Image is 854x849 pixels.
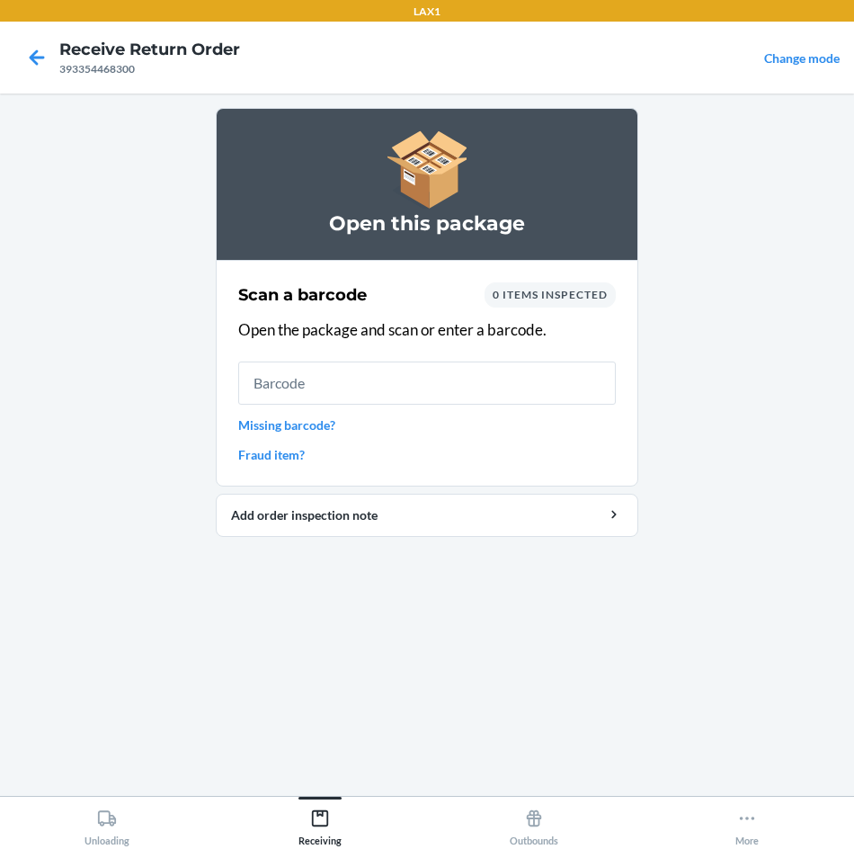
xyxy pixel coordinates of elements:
[216,494,638,537] button: Add order inspection note
[85,801,129,846] div: Unloading
[238,362,616,405] input: Barcode
[59,61,240,77] div: 393354468300
[238,210,616,238] h3: Open this package
[231,505,623,524] div: Add order inspection note
[493,288,608,301] span: 0 items inspected
[414,4,440,20] p: LAX1
[238,445,616,464] a: Fraud item?
[510,801,558,846] div: Outbounds
[59,38,240,61] h4: Receive Return Order
[238,318,616,342] p: Open the package and scan or enter a barcode.
[238,416,616,434] a: Missing barcode?
[427,797,641,846] button: Outbounds
[735,801,759,846] div: More
[298,801,342,846] div: Receiving
[214,797,428,846] button: Receiving
[764,50,840,66] a: Change mode
[238,283,367,307] h2: Scan a barcode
